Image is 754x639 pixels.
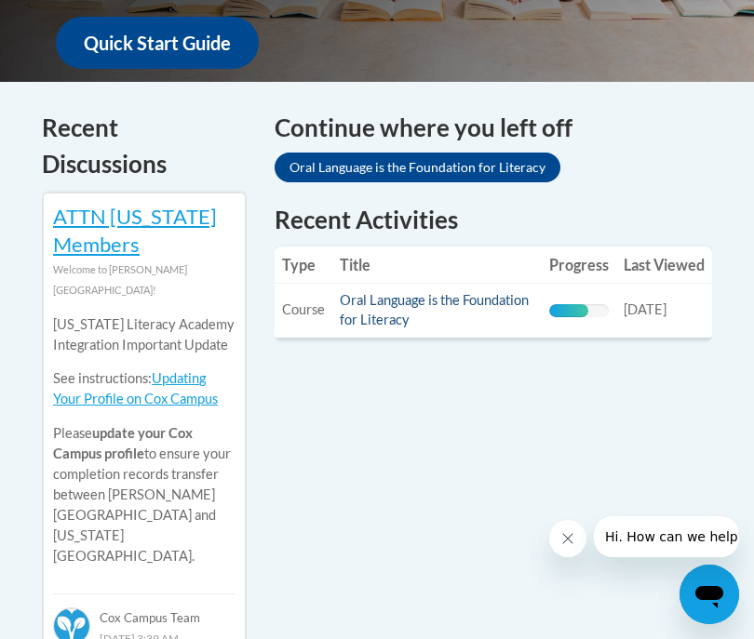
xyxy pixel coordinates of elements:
b: update your Cox Campus profile [53,425,193,461]
th: Type [275,246,332,284]
th: Title [332,246,542,284]
h4: Continue where you left off [275,110,712,146]
div: Welcome to [PERSON_NAME][GEOGRAPHIC_DATA]! [53,260,236,300]
iframe: Message from company [594,516,739,557]
a: ATTN [US_STATE] Members [53,204,217,258]
th: Last Viewed [616,246,712,284]
iframe: Button to launch messaging window [680,565,739,624]
span: Course [282,301,325,317]
span: Hi. How can we help? [11,13,151,28]
iframe: Close message [549,520,586,557]
th: Progress [542,246,616,284]
div: Progress, % [549,304,588,317]
h1: Recent Activities [275,203,712,236]
a: Oral Language is the Foundation for Literacy [275,153,560,182]
a: Oral Language is the Foundation for Literacy [340,292,529,327]
div: Please to ensure your completion records transfer between [PERSON_NAME][GEOGRAPHIC_DATA] and [US_... [53,300,236,580]
span: [DATE] [624,301,666,317]
p: [US_STATE] Literacy Academy Integration Important Update [53,314,236,355]
a: Quick Start Guide [56,17,259,70]
p: See instructions: [53,368,236,409]
div: Cox Campus Team [53,593,236,627]
h4: Recent Discussions [42,110,247,182]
